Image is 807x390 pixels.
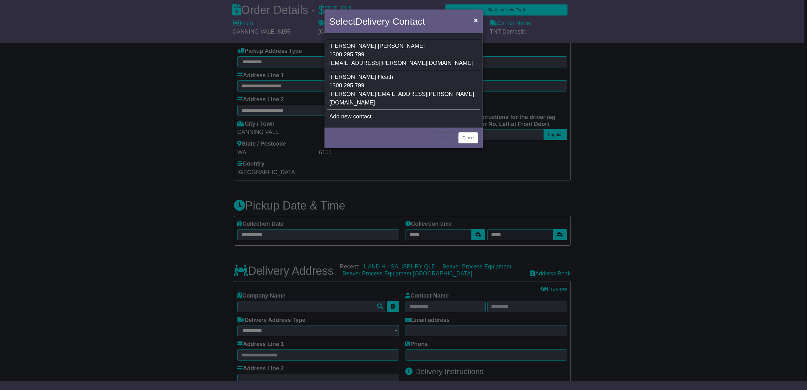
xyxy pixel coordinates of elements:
[378,74,393,80] span: Heath
[378,43,425,49] span: [PERSON_NAME]
[474,16,478,24] span: ×
[330,60,473,66] span: [EMAIL_ADDRESS][PERSON_NAME][DOMAIN_NAME]
[330,74,376,80] span: [PERSON_NAME]
[330,51,364,58] span: 1300 295 799
[330,82,364,89] span: 1300 295 799
[330,91,474,106] span: [PERSON_NAME][EMAIL_ADDRESS][PERSON_NAME][DOMAIN_NAME]
[434,132,456,143] button: < Back
[329,14,425,28] h4: Select
[458,132,478,143] button: Close
[330,113,372,120] span: Add new contact
[471,14,481,27] button: Close
[356,16,390,27] span: Delivery
[330,43,376,49] span: [PERSON_NAME]
[393,16,425,27] span: Contact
